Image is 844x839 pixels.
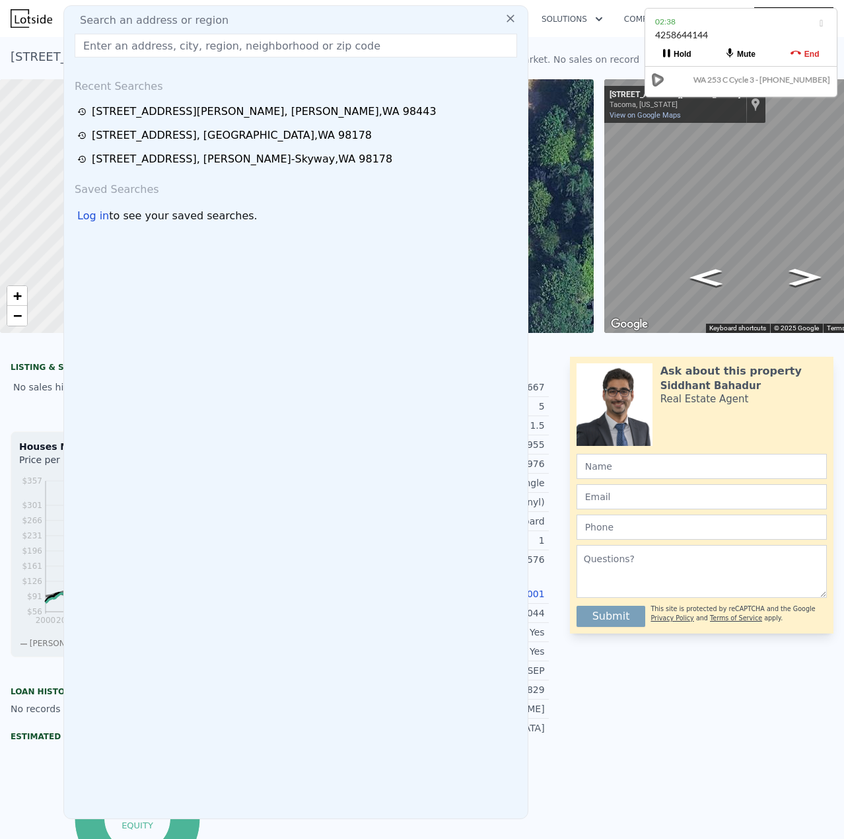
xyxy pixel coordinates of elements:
[610,111,681,120] a: View on Google Maps
[92,128,372,143] div: [STREET_ADDRESS] , [GEOGRAPHIC_DATA] , WA 98178
[11,9,52,28] img: Lotside
[22,546,42,556] tspan: $196
[422,645,545,658] div: Yes
[19,440,255,453] div: Houses Median Sale
[651,601,827,627] div: This site is protected by reCAPTCHA and the Google and apply.
[27,592,42,601] tspan: $91
[11,362,264,375] div: LISTING & SALE HISTORY
[774,324,819,332] span: © 2025 Google
[499,53,639,66] div: Off Market. No sales on record
[122,820,153,830] tspan: equity
[22,562,42,571] tspan: $161
[422,457,545,470] div: 1976
[22,516,42,525] tspan: $266
[11,48,402,66] div: [STREET_ADDRESS][PERSON_NAME] , [PERSON_NAME] , WA 98443
[109,208,257,224] span: to see your saved searches.
[11,702,264,715] div: No records available.
[77,151,518,167] a: [STREET_ADDRESS], [PERSON_NAME]-Skyway,WA 98178
[30,639,111,648] span: [PERSON_NAME] Co.
[56,616,77,625] tspan: 2002
[11,686,264,697] div: Loan history from public records
[27,607,42,616] tspan: $56
[754,7,833,30] a: Free Account
[577,515,827,540] input: Phone
[614,7,689,31] button: Company
[69,171,522,203] div: Saved Searches
[608,316,651,333] a: Open this area in Google Maps (opens a new window)
[660,392,749,406] div: Real Estate Agent
[608,316,651,333] img: Google
[610,90,740,100] div: [STREET_ADDRESS][PERSON_NAME]
[36,616,56,625] tspan: 2000
[577,606,646,627] button: Submit
[22,577,42,586] tspan: $126
[77,128,518,143] a: [STREET_ADDRESS], [GEOGRAPHIC_DATA],WA 98178
[422,626,545,639] div: Yes
[422,606,545,620] div: 47,044
[710,614,762,622] a: Terms of Service
[775,265,835,290] path: Go South, Waller Rd E
[22,501,42,510] tspan: $301
[19,453,137,474] div: Price per Square Foot
[11,731,264,742] div: Estimated Equity
[22,476,42,486] tspan: $357
[69,13,229,28] span: Search an address or region
[77,104,518,120] a: [STREET_ADDRESS][PERSON_NAME], [PERSON_NAME],WA 98443
[7,286,27,306] a: Zoom in
[709,324,766,333] button: Keyboard shortcuts
[69,68,522,100] div: Recent Searches
[531,7,614,31] button: Solutions
[75,34,517,57] input: Enter an address, city, region, neighborhood or zip code
[13,307,22,324] span: −
[751,97,760,112] a: Show location on map
[92,104,437,120] div: [STREET_ADDRESS][PERSON_NAME] , [PERSON_NAME] , WA 98443
[11,375,264,399] div: No sales history record for this property.
[577,484,827,509] input: Email
[676,265,736,290] path: Go North, Waller Rd E
[651,614,693,622] a: Privacy Policy
[77,208,109,224] div: Log in
[13,287,22,304] span: +
[610,100,740,109] div: Tacoma, [US_STATE]
[660,363,802,379] div: Ask about this property
[7,306,27,326] a: Zoom out
[22,531,42,540] tspan: $231
[660,379,761,392] div: Siddhant Bahadur
[92,151,392,167] div: [STREET_ADDRESS] , [PERSON_NAME]-Skyway , WA 98178
[422,553,545,566] div: 576
[577,454,827,479] input: Name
